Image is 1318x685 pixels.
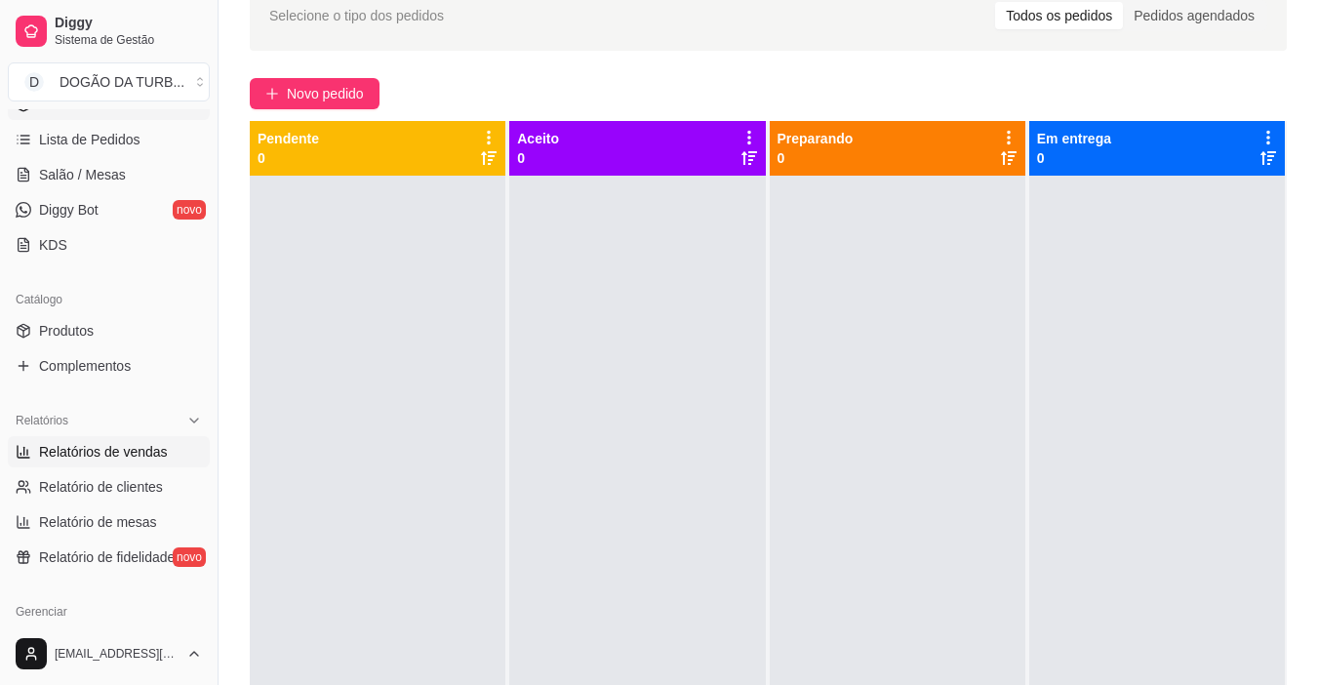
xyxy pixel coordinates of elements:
[39,442,168,462] span: Relatórios de vendas
[16,413,68,428] span: Relatórios
[39,235,67,255] span: KDS
[778,148,854,168] p: 0
[8,350,210,382] a: Complementos
[258,129,319,148] p: Pendente
[8,596,210,627] div: Gerenciar
[39,477,163,497] span: Relatório de clientes
[8,8,210,55] a: DiggySistema de Gestão
[8,159,210,190] a: Salão / Mesas
[8,471,210,503] a: Relatório de clientes
[39,547,175,567] span: Relatório de fidelidade
[8,194,210,225] a: Diggy Botnovo
[8,315,210,346] a: Produtos
[517,129,559,148] p: Aceito
[1123,2,1265,29] div: Pedidos agendados
[1037,129,1111,148] p: Em entrega
[24,72,44,92] span: D
[517,148,559,168] p: 0
[250,78,379,109] button: Novo pedido
[55,646,179,662] span: [EMAIL_ADDRESS][DOMAIN_NAME]
[8,542,210,573] a: Relatório de fidelidadenovo
[39,512,157,532] span: Relatório de mesas
[55,15,202,32] span: Diggy
[8,284,210,315] div: Catálogo
[39,200,99,220] span: Diggy Bot
[8,630,210,677] button: [EMAIL_ADDRESS][DOMAIN_NAME]
[39,321,94,341] span: Produtos
[269,5,444,26] span: Selecione o tipo dos pedidos
[60,72,184,92] div: DOGÃO DA TURB ...
[258,148,319,168] p: 0
[287,83,364,104] span: Novo pedido
[39,165,126,184] span: Salão / Mesas
[39,130,140,149] span: Lista de Pedidos
[995,2,1123,29] div: Todos os pedidos
[8,436,210,467] a: Relatórios de vendas
[39,356,131,376] span: Complementos
[8,506,210,538] a: Relatório de mesas
[1037,148,1111,168] p: 0
[8,124,210,155] a: Lista de Pedidos
[55,32,202,48] span: Sistema de Gestão
[8,62,210,101] button: Select a team
[778,129,854,148] p: Preparando
[8,229,210,261] a: KDS
[265,87,279,101] span: plus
